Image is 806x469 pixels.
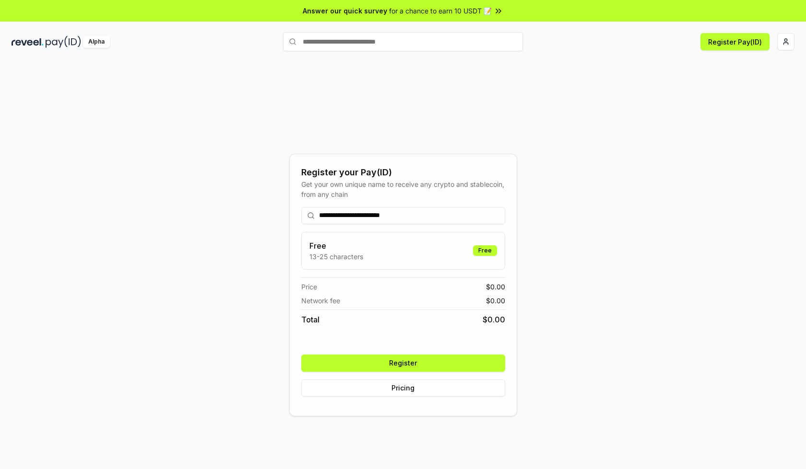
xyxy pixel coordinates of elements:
span: $ 0.00 [486,282,505,292]
p: 13-25 characters [309,252,363,262]
div: Register your Pay(ID) [301,166,505,179]
div: Alpha [83,36,110,48]
h3: Free [309,240,363,252]
span: Price [301,282,317,292]
span: for a chance to earn 10 USDT 📝 [389,6,492,16]
span: Answer our quick survey [303,6,387,16]
span: $ 0.00 [483,314,505,325]
span: Total [301,314,320,325]
span: $ 0.00 [486,296,505,306]
div: Get your own unique name to receive any crypto and stablecoin, from any chain [301,179,505,199]
img: pay_id [46,36,81,48]
div: Free [473,245,497,256]
button: Register Pay(ID) [700,33,770,50]
button: Register [301,355,505,372]
span: Network fee [301,296,340,306]
img: reveel_dark [12,36,44,48]
button: Pricing [301,379,505,397]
